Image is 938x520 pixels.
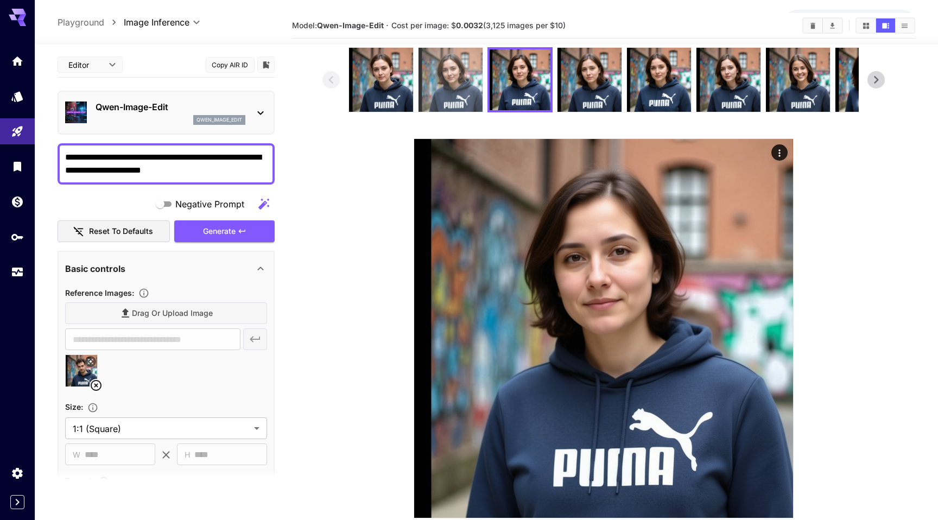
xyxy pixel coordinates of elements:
[557,48,622,112] img: 2Q==
[65,402,83,411] span: Size :
[414,139,793,518] img: Z
[175,198,244,211] span: Negative Prompt
[185,448,190,461] span: H
[317,21,384,30] b: Qwen-Image-Edit
[419,48,483,112] img: Z
[627,48,691,112] img: 2Q==
[11,160,24,173] div: Library
[349,48,413,112] img: 2Q==
[292,21,384,30] span: Model:
[58,220,170,243] button: Reset to defaults
[11,125,24,138] div: Playground
[65,288,134,297] span: Reference Images :
[802,17,843,34] div: Clear ImagesDownload All
[823,18,842,33] button: Download All
[876,18,895,33] button: Show images in video view
[11,90,24,103] div: Models
[11,54,24,68] div: Home
[65,256,267,282] div: Basic controls
[11,466,24,480] div: Settings
[58,16,124,29] nav: breadcrumb
[197,116,242,124] p: qwen_image_edit
[490,49,550,110] img: Z
[766,48,830,112] img: Z
[83,402,103,413] button: Adjust the dimensions of the generated image by specifying its width and height in pixels, or sel...
[857,18,876,33] button: Show images in grid view
[11,265,24,279] div: Usage
[124,16,189,29] span: Image Inference
[784,10,915,35] button: $33.56199RM
[835,48,899,112] img: 2Q==
[206,57,255,73] button: Copy AIR ID
[58,16,104,29] a: Playground
[10,495,24,509] button: Expand sidebar
[456,21,483,30] b: 0.0032
[96,100,245,113] p: Qwen-Image-Edit
[391,21,566,30] span: Cost per image: $ (3,125 images per $10)
[203,225,236,238] span: Generate
[855,17,915,34] div: Show images in grid viewShow images in video viewShow images in list view
[174,220,274,243] button: Generate
[134,288,154,299] button: Upload a reference image to guide the result. This is needed for Image-to-Image or Inpainting. Su...
[68,59,102,71] span: Editor
[11,195,24,208] div: Wallet
[65,96,267,129] div: Qwen-Image-Editqwen_image_edit
[895,18,914,33] button: Show images in list view
[73,422,250,435] span: 1:1 (Square)
[803,18,822,33] button: Clear Images
[771,144,788,161] div: Actions
[73,448,80,461] span: W
[696,48,760,112] img: Z
[261,58,271,71] button: Add to library
[11,230,24,244] div: API Keys
[65,262,125,275] p: Basic controls
[386,19,389,32] p: ·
